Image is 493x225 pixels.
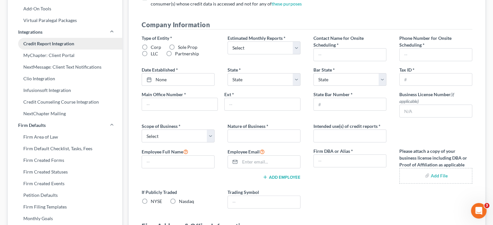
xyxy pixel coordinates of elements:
span: Scope of Business [142,123,178,129]
input: -- [142,156,214,168]
span: Nature of Business [228,123,265,129]
a: NextChapter Mailing [8,108,122,119]
a: Virtual Paralegal Packages [8,15,122,26]
iframe: Intercom live chat [471,203,487,219]
input: N/A [400,105,472,117]
label: Employee Full Name [142,148,188,155]
span: Type of Entity [142,35,169,41]
label: If Publicly Traded [142,189,215,196]
span: NYSE [151,198,162,204]
a: Infusionsoft Integration [8,84,122,96]
label: Please attach a copy of your business license including DBA or Proof of Affiliation as applicable [399,148,472,168]
a: Clio Integration [8,73,122,84]
span: State [228,67,238,73]
h4: Company Information [142,20,472,29]
a: Monthly Goals [8,213,122,224]
input: # [400,73,472,86]
a: Firm Created Forms [8,154,122,166]
span: State Bar Number [313,92,350,97]
a: Add-On Tools [8,3,122,15]
a: MyChapter: Client Portal [8,50,122,61]
input: Enter email... [240,156,300,168]
span: 3 [484,203,489,208]
span: Firm DBA or Alias [313,148,350,154]
a: Credit Counseling Course Integration [8,96,122,108]
input: -- [142,98,217,110]
a: Firm Area of Law [8,131,122,143]
span: Estimated Monthly Reports [228,35,283,41]
a: Firm Filing Templates [8,201,122,213]
span: LLC [151,51,158,56]
a: Petition Defaults [8,189,122,201]
span: Date Established [142,67,175,73]
span: Firm Defaults [18,122,46,129]
span: Intended use(s) of credit reports [313,123,378,129]
input: # [314,98,386,110]
label: Trading Symbol [228,189,259,196]
span: Ext [224,92,231,97]
a: Firm Created Statuses [8,166,122,178]
span: Nasdaq [179,198,194,204]
input: -- [400,49,472,61]
a: Firm Defaults [8,119,122,131]
span: Corp [151,44,161,50]
a: Firm Created Events [8,178,122,189]
span: Partnership [175,51,199,56]
span: Bar State [313,67,332,73]
input: -- [314,155,386,167]
a: Integrations [8,26,122,38]
input: -- [225,98,300,110]
span: Contact Name for Onsite Scheduling [313,35,364,48]
span: Main Office Number [142,92,183,97]
a: None [142,73,214,86]
input: -- [228,196,300,208]
a: these purposes [272,1,302,6]
a: Credit Report Integration [8,38,122,50]
span: Tax ID [399,67,412,73]
span: Phone Number for Onsite Scheduling [399,35,452,48]
a: Firm Default Checklist, Tasks, Fees [8,143,122,154]
label: Business License Number [399,91,472,105]
a: NextMessage: Client Text Notifications [8,61,122,73]
label: Employee Email [228,148,265,155]
span: Sole Prop [178,44,197,50]
span: Integrations [18,29,42,35]
input: -- [314,49,386,61]
button: Add Employee [263,174,300,180]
